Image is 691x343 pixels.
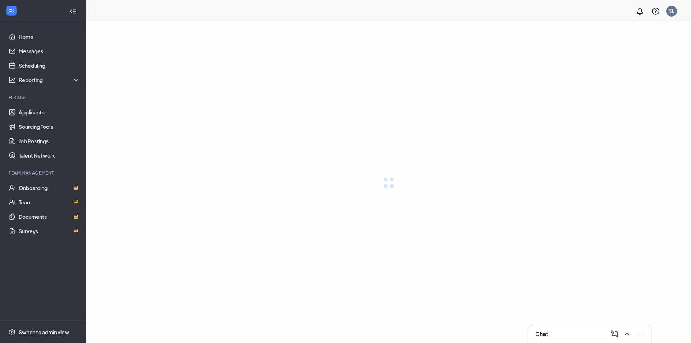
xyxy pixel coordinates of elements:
[621,328,632,340] button: ChevronUp
[19,76,81,84] div: Reporting
[19,148,80,163] a: Talent Network
[69,8,77,15] svg: Collapse
[19,105,80,119] a: Applicants
[19,30,80,44] a: Home
[19,209,80,224] a: DocumentsCrown
[610,330,619,338] svg: ComposeMessage
[634,328,645,340] button: Minimize
[651,7,660,15] svg: QuestionInfo
[535,330,548,338] h3: Chat
[19,181,80,195] a: OnboardingCrown
[623,330,632,338] svg: ChevronUp
[636,330,645,338] svg: Minimize
[19,224,80,238] a: SurveysCrown
[19,195,80,209] a: TeamCrown
[8,7,15,14] svg: WorkstreamLogo
[9,170,79,176] div: Team Management
[669,8,674,14] div: SL
[9,76,16,84] svg: Analysis
[19,329,69,336] div: Switch to admin view
[608,328,619,340] button: ComposeMessage
[19,58,80,73] a: Scheduling
[19,44,80,58] a: Messages
[19,134,80,148] a: Job Postings
[9,94,79,100] div: Hiring
[9,329,16,336] svg: Settings
[19,119,80,134] a: Sourcing Tools
[636,7,644,15] svg: Notifications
